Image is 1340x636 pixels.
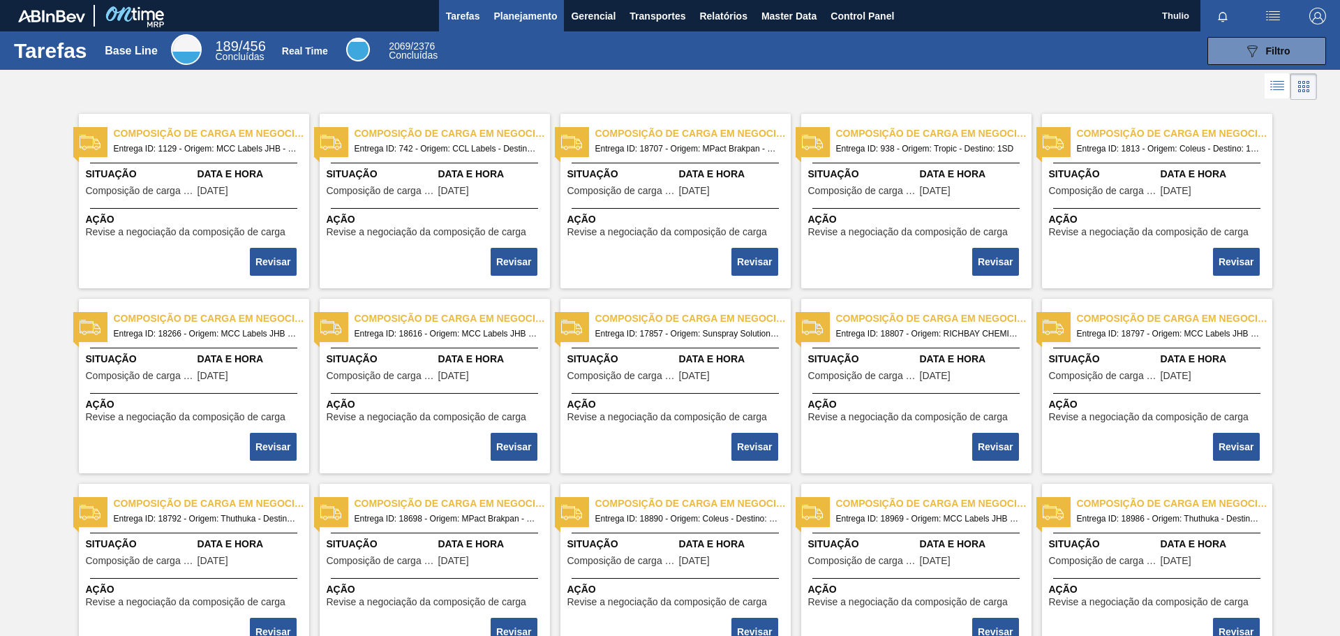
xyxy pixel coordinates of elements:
[114,326,298,341] span: Entrega ID: 18266 - Origem: MCC Labels JHB - Destino: 1SD
[1049,371,1157,381] span: Composição de carga em negociação
[438,352,546,367] span: Data e Hora
[1214,246,1261,277] div: Completar tarefa: 2218053
[492,431,539,462] div: Completar tarefa: 2218055
[198,186,228,196] span: 31/03/2023,
[14,43,87,59] h1: Tarefas
[831,8,894,24] span: Control Panel
[679,371,710,381] span: 11/08/2025,
[327,397,546,412] span: Ação
[86,212,306,227] span: Ação
[86,352,194,367] span: Situação
[699,8,747,24] span: Relatórios
[920,186,951,196] span: 13/03/2023,
[808,227,1008,237] span: Revise a negociação da composição de carga
[355,496,550,511] span: Composição de carga em negociação
[389,40,410,52] span: 2069
[1043,317,1064,338] img: status
[80,132,100,153] img: status
[198,371,228,381] span: 20/08/2025,
[327,212,546,227] span: Ação
[355,311,550,326] span: Composição de carga em negociação
[355,141,539,156] span: Entrega ID: 742 - Origem: CCL Labels - Destino: 1SD
[1213,433,1260,461] button: Revisar
[1161,556,1191,566] span: 12/09/2025,
[595,326,780,341] span: Entrega ID: 17857 - Origem: Sunspray Solutions - Destino: 1SB
[1200,6,1245,26] button: Notificações
[1265,8,1281,24] img: userActions
[561,502,582,523] img: status
[802,502,823,523] img: status
[1161,186,1191,196] span: 02/06/2023,
[567,412,767,422] span: Revise a negociação da composição de carga
[1049,167,1157,182] span: Situação
[327,186,435,196] span: Composição de carga em negociação
[250,248,297,276] button: Revisar
[327,352,435,367] span: Situação
[836,141,1020,156] span: Entrega ID: 938 - Origem: Tropic - Destino: 1SD
[679,167,787,182] span: Data e Hora
[1266,45,1290,57] span: Filtro
[1049,352,1157,367] span: Situação
[1049,537,1157,552] span: Situação
[491,248,537,276] button: Revisar
[171,34,202,65] div: Base Line
[198,556,228,566] span: 05/09/2025,
[355,126,550,141] span: Composição de carga em negociação
[808,597,1008,607] span: Revise a negociação da composição de carga
[567,227,767,237] span: Revise a negociação da composição de carga
[114,126,309,141] span: Composição de carga em negociação
[595,126,791,141] span: Composição de carga em negociação
[920,352,1028,367] span: Data e Hora
[836,126,1032,141] span: Composição de carga em negociação
[1214,431,1261,462] div: Completar tarefa: 2218058
[86,597,285,607] span: Revise a negociação da composição de carga
[836,311,1032,326] span: Composição de carga em negociação
[251,246,298,277] div: Completar tarefa: 2218049
[920,371,951,381] span: 08/09/2025,
[320,132,341,153] img: status
[1290,73,1317,100] div: Visão em Cards
[567,397,787,412] span: Ação
[679,186,710,196] span: 05/09/2025,
[1161,371,1191,381] span: 08/09/2025,
[567,371,676,381] span: Composição de carga em negociação
[595,141,780,156] span: Entrega ID: 18707 - Origem: MPact Brakpan - Destino: 1SD
[567,582,787,597] span: Ação
[1049,582,1269,597] span: Ação
[974,431,1020,462] div: Completar tarefa: 2218057
[679,556,710,566] span: 12/09/2025,
[808,352,916,367] span: Situação
[327,371,435,381] span: Composição de carga em negociação
[1161,537,1269,552] span: Data e Hora
[630,8,685,24] span: Transportes
[561,317,582,338] img: status
[438,186,469,196] span: 27/01/2023,
[86,371,194,381] span: Composição de carga em negociação
[1049,186,1157,196] span: Composição de carga em negociação
[327,412,526,422] span: Revise a negociação da composição de carga
[836,326,1020,341] span: Entrega ID: 18807 - Origem: RICHBAY CHEMICALS PTY LTD - Destino: 1SE
[114,311,309,326] span: Composição de carga em negociação
[86,537,194,552] span: Situação
[86,412,285,422] span: Revise a negociação da composição de carga
[86,556,194,566] span: Composição de carga em negociação
[679,537,787,552] span: Data e Hora
[567,352,676,367] span: Situação
[389,42,438,60] div: Real Time
[808,582,1028,597] span: Ação
[808,397,1028,412] span: Ação
[731,248,778,276] button: Revisar
[86,227,285,237] span: Revise a negociação da composição de carga
[389,50,438,61] span: Concluídas
[731,433,778,461] button: Revisar
[1161,352,1269,367] span: Data e Hora
[327,167,435,182] span: Situação
[493,8,557,24] span: Planejamento
[492,246,539,277] div: Completar tarefa: 2218050
[251,431,298,462] div: Completar tarefa: 2218054
[1207,37,1326,65] button: Filtro
[567,186,676,196] span: Composição de carga em negociação
[198,167,306,182] span: Data e Hora
[1049,412,1249,422] span: Revise a negociação da composição de carga
[327,582,546,597] span: Ação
